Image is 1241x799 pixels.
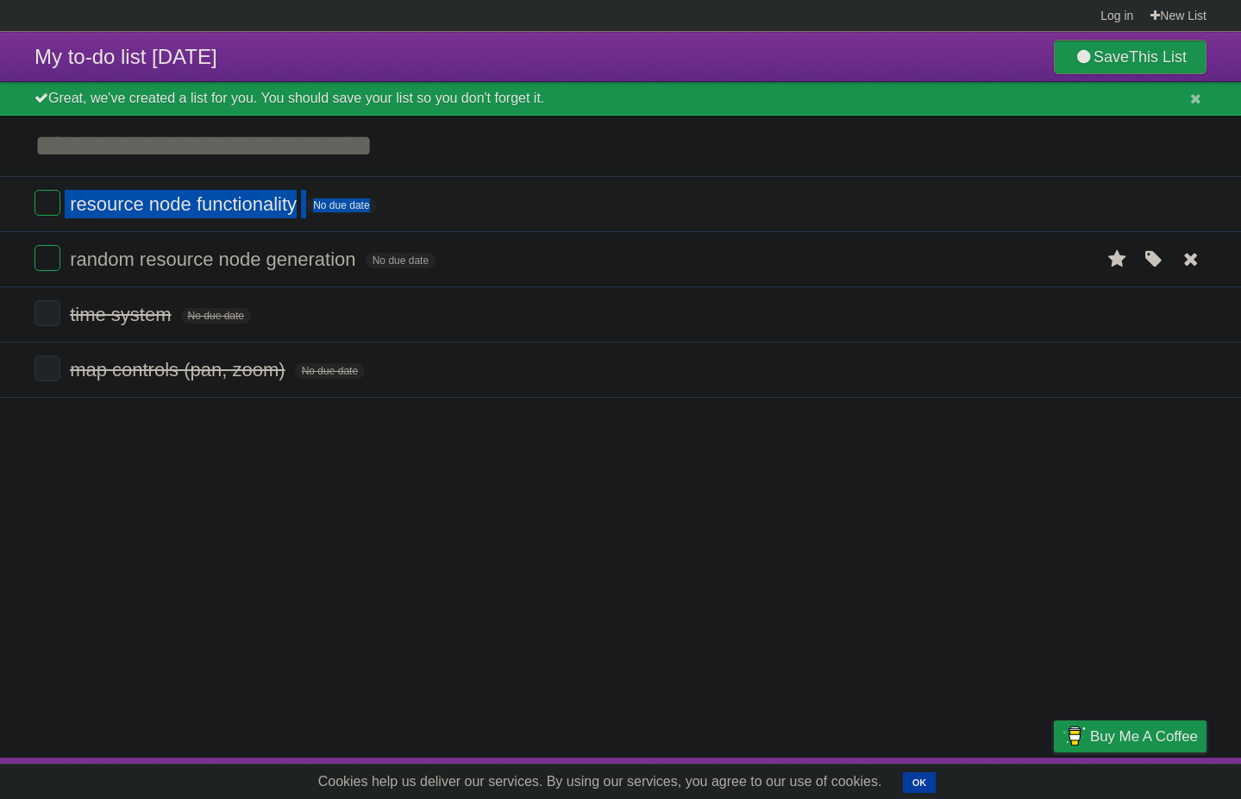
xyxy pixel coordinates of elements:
[366,253,436,268] span: No due date
[34,45,217,68] span: My to-do list [DATE]
[1101,245,1134,274] label: Star task
[70,304,175,325] span: time system
[295,363,365,379] span: No due date
[34,355,60,381] label: Done
[881,762,951,795] a: Developers
[1090,721,1198,752] span: Buy me a coffee
[70,359,289,381] span: map controls (pan, zoom)
[1054,720,1207,752] a: Buy me a coffee
[1062,721,1086,751] img: Buy me a coffee
[306,198,376,213] span: No due date
[824,762,861,795] a: About
[301,764,899,799] span: Cookies help us deliver our services. By using our services, you agree to our use of cookies.
[34,245,60,271] label: Done
[1129,48,1187,66] b: This List
[70,249,360,270] span: random resource node generation
[34,300,60,326] label: Done
[1098,762,1207,795] a: Suggest a feature
[34,190,60,216] label: Done
[1031,762,1076,795] a: Privacy
[181,308,251,324] span: No due date
[1054,40,1207,74] a: SaveThis List
[903,772,937,793] button: OK
[70,193,301,215] span: resource node functionality
[973,762,1011,795] a: Terms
